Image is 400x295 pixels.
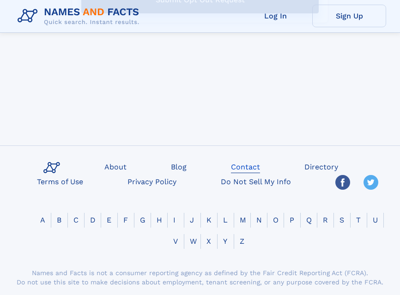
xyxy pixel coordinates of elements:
[217,175,295,188] a: Do Not Sell My Info
[151,216,168,224] a: H
[167,160,190,173] a: Blog
[85,216,101,224] a: D
[351,216,366,224] a: T
[301,216,317,224] a: Q
[101,216,117,224] a: E
[364,175,378,190] img: Twitter
[334,216,350,224] a: S
[238,5,312,27] a: Log In
[15,268,385,287] div: Names and Facts is not a consumer reporting agency as defined by the Fair Credit Reporting Act (F...
[35,216,51,224] a: A
[201,216,217,224] a: K
[234,237,250,246] a: Z
[251,216,267,224] a: N
[33,175,87,188] a: Terms of Use
[227,160,264,173] a: Contact
[201,237,217,246] a: X
[118,216,133,224] a: F
[168,216,181,224] a: I
[218,237,233,246] a: Y
[134,216,151,224] a: G
[168,237,183,246] a: V
[14,4,147,29] img: Logo Names and Facts
[234,216,252,224] a: M
[284,216,300,224] a: P
[184,216,200,224] a: J
[51,216,67,224] a: B
[218,216,233,224] a: L
[101,160,130,173] a: About
[312,5,386,27] a: Sign Up
[367,216,383,224] a: U
[317,216,333,224] a: R
[267,216,284,224] a: O
[184,237,202,246] a: W
[124,175,180,188] a: Privacy Policy
[301,160,342,173] a: Directory
[335,175,350,190] img: Facebook
[68,216,84,224] a: C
